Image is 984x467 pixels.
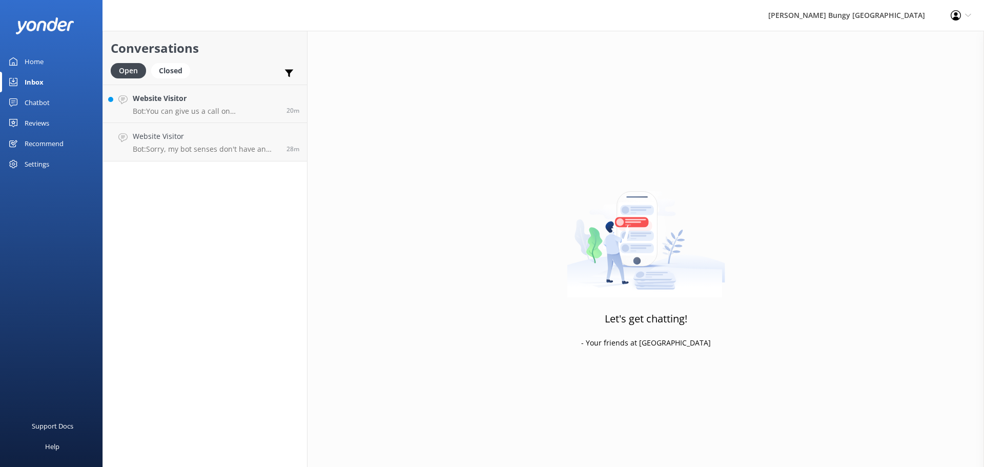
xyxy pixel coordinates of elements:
img: artwork of a man stealing a conversation from at giant smartphone [567,170,725,298]
div: Home [25,51,44,72]
a: Website VisitorBot:You can give us a call on [PHONE_NUMBER] or [PHONE_NUMBER] to chat with a crew... [103,85,307,123]
h4: Website Visitor [133,131,279,142]
div: Inbox [25,72,44,92]
span: Oct 05 2025 10:33am (UTC +13:00) Pacific/Auckland [286,106,299,115]
a: Website VisitorBot:Sorry, my bot senses don't have an answer for that, please try and rephrase yo... [103,123,307,161]
span: Oct 05 2025 10:25am (UTC +13:00) Pacific/Auckland [286,145,299,153]
p: Bot: Sorry, my bot senses don't have an answer for that, please try and rephrase your question, I... [133,145,279,154]
div: Chatbot [25,92,50,113]
h3: Let's get chatting! [605,311,687,327]
h4: Website Visitor [133,93,279,104]
div: Recommend [25,133,64,154]
a: Closed [151,65,195,76]
div: Reviews [25,113,49,133]
p: - Your friends at [GEOGRAPHIC_DATA] [581,337,711,349]
h2: Conversations [111,38,299,58]
div: Help [45,436,59,457]
div: Open [111,63,146,78]
p: Bot: You can give us a call on [PHONE_NUMBER] or [PHONE_NUMBER] to chat with a crew member. Our o... [133,107,279,116]
div: Closed [151,63,190,78]
div: Settings [25,154,49,174]
a: Open [111,65,151,76]
div: Support Docs [32,416,73,436]
img: yonder-white-logo.png [15,17,74,34]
